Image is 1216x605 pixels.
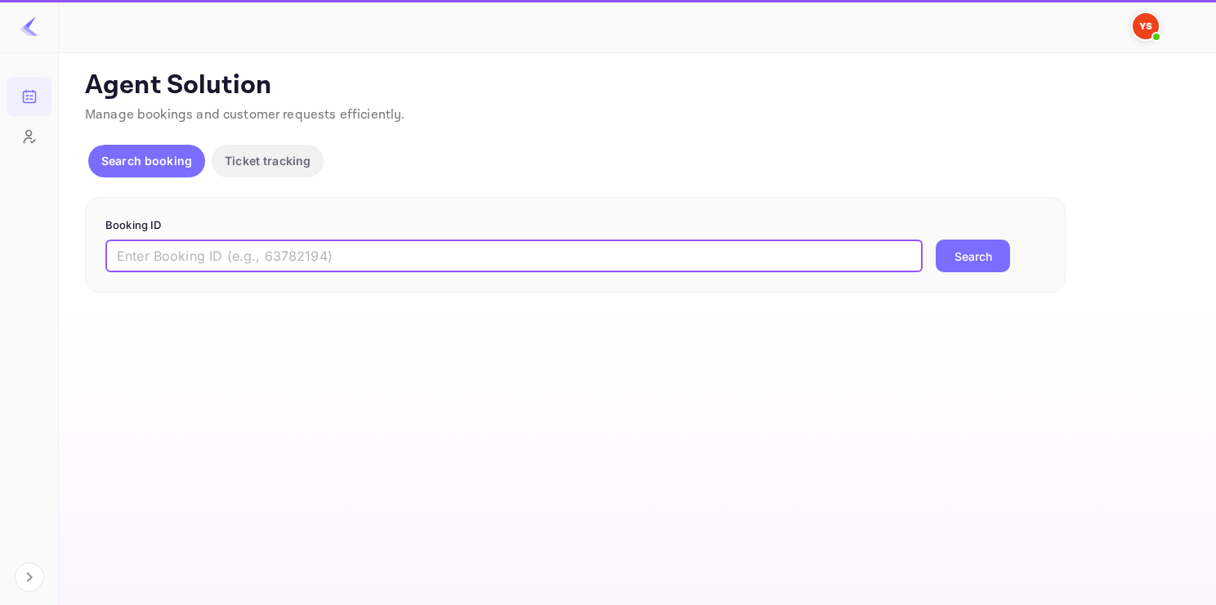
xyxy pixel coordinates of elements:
[85,69,1187,102] p: Agent Solution
[7,117,51,155] a: Customers
[101,152,192,169] p: Search booking
[7,77,51,114] a: Bookings
[15,562,44,592] button: Expand navigation
[20,16,39,36] img: LiteAPI
[936,240,1010,272] button: Search
[105,217,1045,234] p: Booking ID
[225,152,311,169] p: Ticket tracking
[105,240,923,272] input: Enter Booking ID (e.g., 63782194)
[85,106,405,123] span: Manage bookings and customer requests efficiently.
[1133,13,1159,39] img: Yandex Support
